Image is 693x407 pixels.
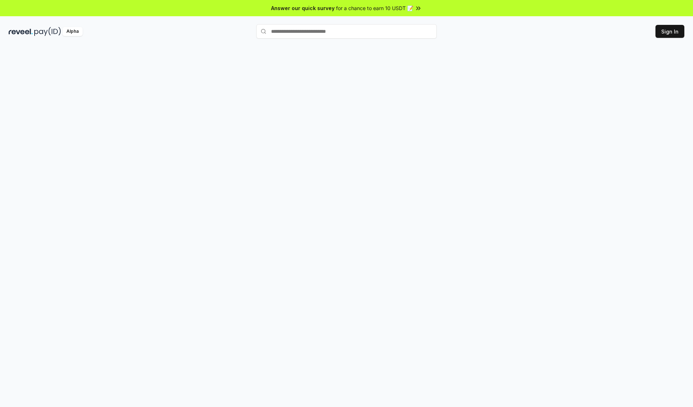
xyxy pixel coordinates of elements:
span: Answer our quick survey [271,4,335,12]
div: Alpha [62,27,83,36]
img: reveel_dark [9,27,33,36]
button: Sign In [655,25,684,38]
img: pay_id [34,27,61,36]
span: for a chance to earn 10 USDT 📝 [336,4,413,12]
